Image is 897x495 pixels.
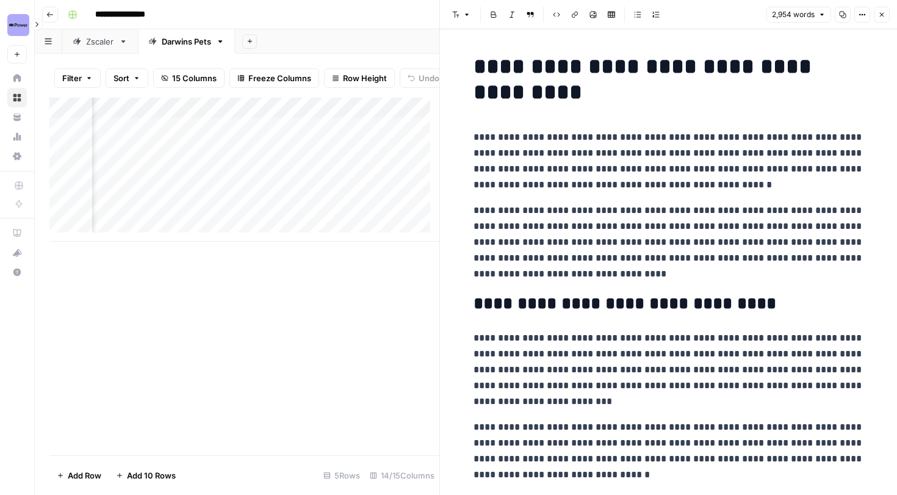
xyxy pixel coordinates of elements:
button: 15 Columns [153,68,225,88]
div: 5 Rows [319,466,365,485]
button: Workspace: Power Digital [7,10,27,40]
button: Row Height [324,68,395,88]
a: Darwins Pets [138,29,235,54]
span: Add Row [68,469,101,482]
span: Undo [419,72,439,84]
div: Darwins Pets [162,35,211,48]
button: 2,954 words [766,7,831,23]
button: Filter [54,68,101,88]
div: Zscaler [86,35,114,48]
button: Add 10 Rows [109,466,183,485]
button: Sort [106,68,148,88]
span: Add 10 Rows [127,469,176,482]
button: Freeze Columns [229,68,319,88]
span: Row Height [343,72,387,84]
div: What's new? [8,244,26,262]
button: Undo [400,68,447,88]
a: AirOps Academy [7,223,27,243]
span: Filter [62,72,82,84]
button: What's new? [7,243,27,262]
button: Add Row [49,466,109,485]
span: 15 Columns [172,72,217,84]
a: Home [7,68,27,88]
button: Help + Support [7,262,27,282]
a: Zscaler [62,29,138,54]
a: Browse [7,88,27,107]
a: Usage [7,127,27,146]
span: 2,954 words [772,9,815,20]
a: Your Data [7,107,27,127]
img: Power Digital Logo [7,14,29,36]
span: Freeze Columns [248,72,311,84]
div: 14/15 Columns [365,466,439,485]
span: Sort [113,72,129,84]
a: Settings [7,146,27,166]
